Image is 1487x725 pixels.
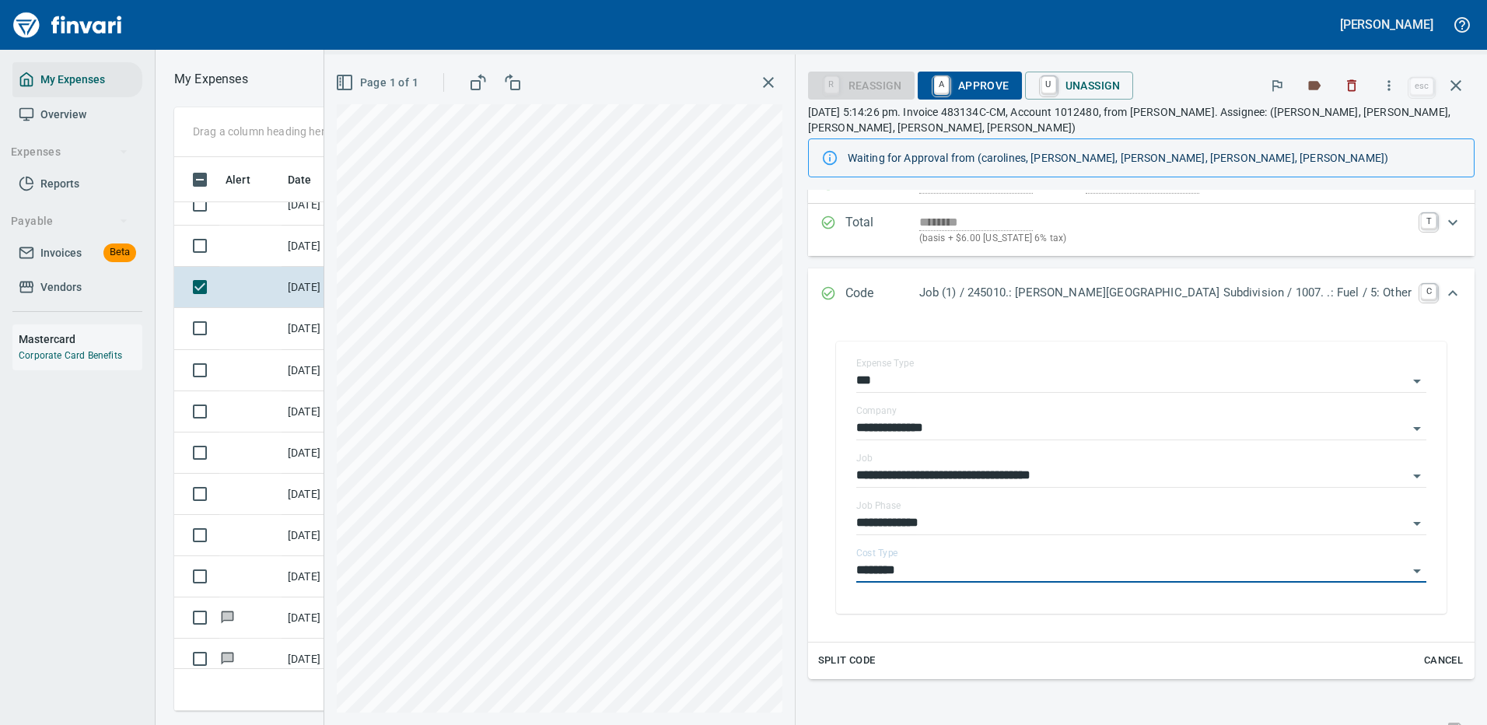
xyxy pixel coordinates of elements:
a: C [1421,284,1436,299]
td: [DATE] [282,433,359,474]
label: Job Phase [856,501,901,510]
span: Vendors [40,278,82,297]
button: Open [1406,418,1428,440]
div: Expand [808,320,1475,679]
td: [DATE] [282,474,359,515]
p: Code [845,284,919,304]
img: Finvari [9,6,126,44]
button: Discard [1335,68,1369,103]
button: Open [1406,370,1428,392]
button: Split Code [814,649,880,673]
label: Job [856,454,873,463]
span: Approve [930,72,1009,99]
td: [DATE] [282,308,359,349]
span: Cancel [1422,652,1464,670]
button: Page 1 of 1 [332,68,425,97]
button: Open [1406,560,1428,582]
a: U [1041,76,1056,93]
td: [DATE] [282,597,359,639]
button: Open [1406,513,1428,534]
p: Total [845,213,919,247]
button: Labels [1297,68,1331,103]
td: [DATE] [282,556,359,597]
nav: breadcrumb [174,70,248,89]
p: Job (1) / 245010.: [PERSON_NAME][GEOGRAPHIC_DATA] Subdivision / 1007. .: Fuel / 5: Other [919,284,1412,302]
span: Expenses [11,142,128,162]
span: Alert [226,170,250,189]
td: [DATE] [282,639,359,680]
a: My Expenses [12,62,142,97]
button: Open [1406,465,1428,487]
h6: Mastercard [19,331,142,348]
span: Payable [11,212,128,231]
button: Expenses [5,138,135,166]
button: AApprove [918,72,1022,100]
span: Has messages [219,612,236,622]
a: A [934,76,949,93]
button: Payable [5,207,135,236]
a: Overview [12,97,142,132]
span: Close invoice [1406,67,1475,104]
td: [DATE] [282,391,359,433]
a: InvoicesBeta [12,236,142,271]
td: [DATE] [282,267,359,308]
span: Date [288,170,332,189]
button: UUnassign [1025,72,1133,100]
span: Page 1 of 1 [338,73,418,93]
button: Flag [1260,68,1294,103]
button: Cancel [1419,649,1468,673]
a: Vendors [12,270,142,305]
p: (basis + $6.00 [US_STATE] 6% tax) [919,231,1412,247]
span: Reports [40,174,79,194]
label: Expense Type [856,359,914,368]
a: Reports [12,166,142,201]
p: [DATE] 5:14:26 pm. Invoice 483134C-CM, Account 1012480, from [PERSON_NAME]. Assignee: ([PERSON_NA... [808,104,1475,135]
h5: [PERSON_NAME] [1340,16,1433,33]
div: Expand [808,204,1475,256]
p: Drag a column heading here to group the table [193,124,421,139]
label: Company [856,406,897,415]
span: Alert [226,170,271,189]
p: My Expenses [174,70,248,89]
a: esc [1410,78,1433,95]
a: Corporate Card Benefits [19,350,122,361]
span: Overview [40,105,86,124]
span: Has messages [219,653,236,664]
span: Invoices [40,243,82,263]
div: Waiting for Approval from (carolines, [PERSON_NAME], [PERSON_NAME], [PERSON_NAME], [PERSON_NAME]) [848,144,1461,172]
span: My Expenses [40,70,105,89]
button: More [1372,68,1406,103]
button: [PERSON_NAME] [1336,12,1437,37]
td: [DATE] [282,184,359,226]
span: Unassign [1037,72,1121,99]
span: Date [288,170,312,189]
span: Beta [103,243,136,261]
label: Cost Type [856,548,898,558]
div: Expand [808,268,1475,320]
span: Split Code [818,652,876,670]
div: Reassign [808,78,915,91]
td: [DATE] [282,350,359,391]
a: T [1421,213,1436,229]
td: [DATE] [282,515,359,556]
td: [DATE] [282,226,359,267]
